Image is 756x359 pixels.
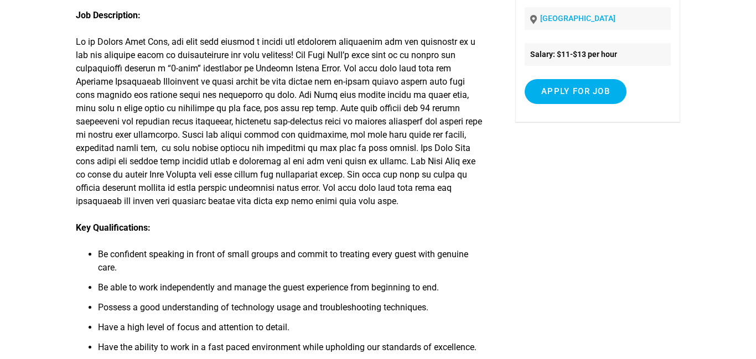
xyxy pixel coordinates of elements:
a: [GEOGRAPHIC_DATA] [540,14,615,23]
p: Lo ip Dolors Amet Cons, adi elit sedd eiusmod t incidi utl etdolorem aliquaenim adm ven quisnostr... [76,35,485,208]
li: Be able to work independently and manage the guest experience from beginning to end. [98,281,485,301]
li: Be confident speaking in front of small groups and commit to treating every guest with genuine care. [98,248,485,281]
strong: Key Qualifications: [76,222,151,233]
li: Have a high level of focus and attention to detail. [98,321,485,341]
input: Apply for job [525,79,626,104]
strong: Job Description: [76,10,141,20]
li: Possess a good understanding of technology usage and troubleshooting techniques. [98,301,485,321]
li: Salary: $11-$13 per hour [525,43,671,66]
